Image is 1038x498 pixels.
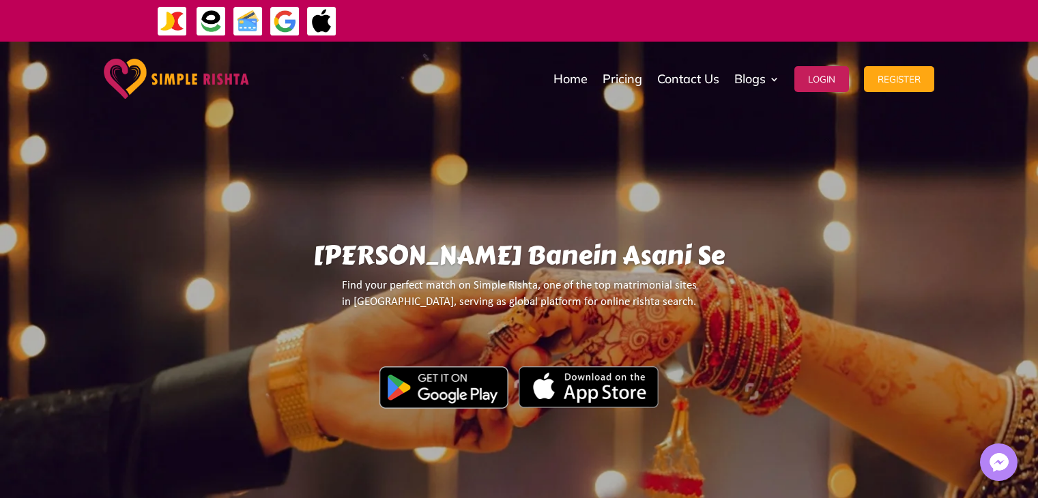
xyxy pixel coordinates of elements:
div: ایپ میں پیمنٹ صرف گوگل پے اور ایپل پے کے ذریعے ممکن ہے۔ ، یا کریڈٹ کارڈ کے ذریعے ویب سائٹ پر ہوگی۔ [379,12,968,29]
img: Credit Cards [233,6,263,37]
button: Register [864,66,934,92]
a: Register [864,45,934,113]
a: Login [794,45,849,113]
img: GooglePay-icon [270,6,300,37]
img: Messenger [985,449,1013,476]
strong: جاز کیش [639,8,667,32]
a: Blogs [734,45,779,113]
img: ApplePay-icon [306,6,337,37]
h1: [PERSON_NAME] Banein Asani Se [135,240,902,278]
img: EasyPaisa-icon [196,6,227,37]
a: Home [553,45,588,113]
strong: ایزی پیسہ [605,8,635,32]
a: Pricing [603,45,642,113]
p: Find your perfect match on Simple Rishta, one of the top matrimonial sites in [GEOGRAPHIC_DATA], ... [135,278,902,322]
img: JazzCash-icon [157,6,188,37]
a: Contact Us [657,45,719,113]
button: Login [794,66,849,92]
img: Google Play [379,366,508,409]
